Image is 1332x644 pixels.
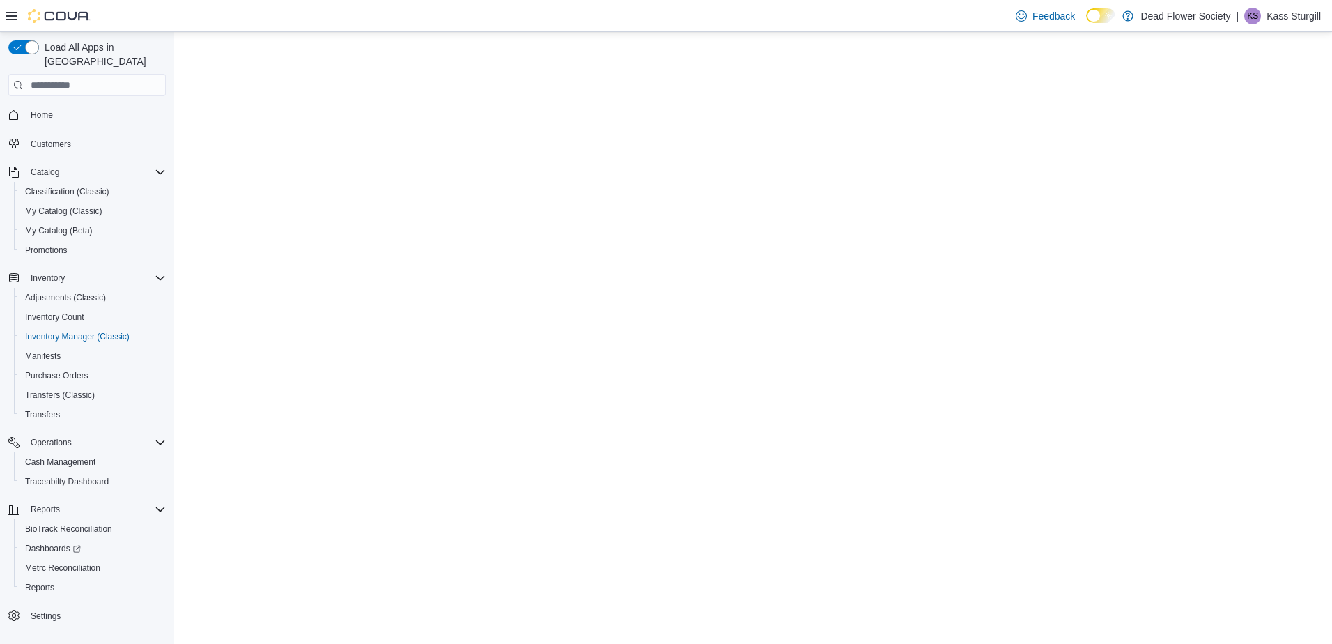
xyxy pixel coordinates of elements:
span: KS [1247,8,1258,24]
span: Traceabilty Dashboard [25,476,109,487]
span: Settings [25,607,166,624]
button: Inventory Manager (Classic) [14,327,171,346]
span: Adjustments (Classic) [25,292,106,303]
button: Cash Management [14,452,171,472]
span: Inventory [25,270,166,286]
span: Transfers (Classic) [20,387,166,404]
span: BioTrack Reconciliation [25,523,112,535]
a: Home [25,107,59,123]
span: Classification (Classic) [25,186,109,197]
button: My Catalog (Beta) [14,221,171,240]
span: Inventory Manager (Classic) [25,331,130,342]
span: My Catalog (Classic) [20,203,166,220]
a: Transfers [20,406,65,423]
span: Metrc Reconciliation [25,562,100,574]
a: Settings [25,608,66,624]
button: Customers [3,133,171,153]
span: Catalog [25,164,166,181]
span: Catalog [31,167,59,178]
span: Cash Management [25,457,95,468]
button: Traceabilty Dashboard [14,472,171,491]
button: Operations [25,434,77,451]
span: My Catalog (Classic) [25,206,102,217]
span: Reports [20,579,166,596]
span: Transfers (Classic) [25,390,95,401]
span: Reports [25,582,54,593]
span: Settings [31,611,61,622]
button: Manifests [14,346,171,366]
button: Reports [25,501,65,518]
span: Dark Mode [1086,23,1087,24]
button: Transfers (Classic) [14,385,171,405]
button: Metrc Reconciliation [14,558,171,578]
button: Classification (Classic) [14,182,171,201]
div: Kass Sturgill [1244,8,1261,24]
a: My Catalog (Beta) [20,222,98,239]
button: Settings [3,606,171,626]
span: Feedback [1032,9,1075,23]
input: Dark Mode [1086,8,1115,23]
span: Inventory Manager (Classic) [20,328,166,345]
span: Transfers [20,406,166,423]
a: Purchase Orders [20,367,94,384]
a: Feedback [1010,2,1081,30]
span: Metrc Reconciliation [20,560,166,576]
span: Inventory Count [25,312,84,323]
span: Manifests [25,351,61,362]
span: Reports [25,501,166,518]
span: Traceabilty Dashboard [20,473,166,490]
a: Cash Management [20,454,101,470]
p: Dead Flower Society [1140,8,1230,24]
span: Home [25,106,166,123]
button: Home [3,105,171,125]
button: Promotions [14,240,171,260]
span: Operations [25,434,166,451]
p: | [1237,8,1239,24]
button: Purchase Orders [14,366,171,385]
span: Manifests [20,348,166,365]
a: Inventory Manager (Classic) [20,328,135,345]
a: Dashboards [14,539,171,558]
button: Transfers [14,405,171,424]
button: Catalog [25,164,65,181]
span: Home [31,109,53,121]
span: Promotions [20,242,166,259]
button: Inventory [25,270,70,286]
button: Reports [3,500,171,519]
button: Inventory [3,268,171,288]
span: Customers [25,135,166,152]
a: Reports [20,579,60,596]
button: My Catalog (Classic) [14,201,171,221]
span: Transfers [25,409,60,420]
button: BioTrack Reconciliation [14,519,171,539]
a: Classification (Classic) [20,183,115,200]
a: My Catalog (Classic) [20,203,108,220]
span: Purchase Orders [25,370,88,381]
button: Reports [14,578,171,597]
a: Customers [25,136,77,153]
span: Inventory Count [20,309,166,325]
img: Cova [28,9,91,23]
span: My Catalog (Beta) [25,225,93,236]
a: Dashboards [20,540,86,557]
span: My Catalog (Beta) [20,222,166,239]
button: Inventory Count [14,307,171,327]
span: Cash Management [20,454,166,470]
span: Inventory [31,273,65,284]
a: Transfers (Classic) [20,387,100,404]
span: Classification (Classic) [20,183,166,200]
p: Kass Sturgill [1267,8,1321,24]
span: Dashboards [20,540,166,557]
span: Adjustments (Classic) [20,289,166,306]
a: BioTrack Reconciliation [20,521,118,537]
a: Promotions [20,242,73,259]
button: Operations [3,433,171,452]
button: Adjustments (Classic) [14,288,171,307]
span: Load All Apps in [GEOGRAPHIC_DATA] [39,40,166,68]
a: Traceabilty Dashboard [20,473,114,490]
a: Metrc Reconciliation [20,560,106,576]
button: Catalog [3,162,171,182]
span: Promotions [25,245,68,256]
span: BioTrack Reconciliation [20,521,166,537]
span: Customers [31,139,71,150]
